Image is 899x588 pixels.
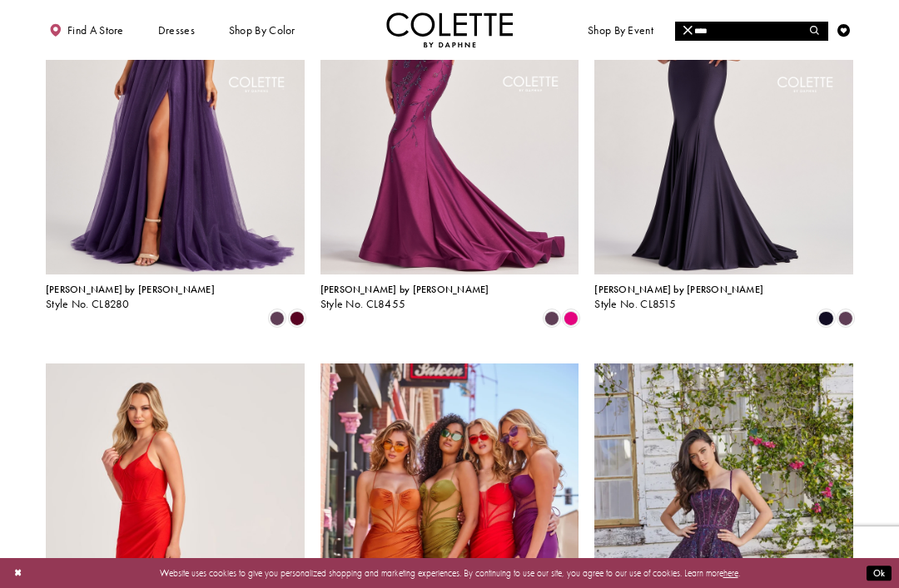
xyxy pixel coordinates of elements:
[594,283,763,296] span: [PERSON_NAME] by [PERSON_NAME]
[158,24,195,37] span: Dresses
[584,12,656,47] span: Shop By Event
[386,12,513,47] img: Colette by Daphne
[46,297,130,311] span: Style No. CL8280
[588,24,653,37] span: Shop By Event
[7,562,28,585] button: Close Dialog
[807,12,826,47] a: Toggle search
[67,24,124,37] span: Find a store
[229,24,296,37] span: Shop by color
[838,310,853,325] i: Plum
[46,283,215,296] span: [PERSON_NAME] by [PERSON_NAME]
[802,22,827,41] button: Submit Search
[594,297,676,311] span: Style No. CL8515
[684,12,779,47] a: Meet the designer
[867,566,892,581] button: Submit Dialog
[320,283,489,296] span: [PERSON_NAME] by [PERSON_NAME]
[675,22,827,41] input: Search
[46,284,215,311] div: Colette by Daphne Style No. CL8280
[320,284,489,311] div: Colette by Daphne Style No. CL8455
[675,22,827,41] div: Search form
[46,12,127,47] a: Find a store
[91,565,808,581] p: Website uses cookies to give you personalized shopping and marketing experiences. By continuing t...
[723,567,738,579] a: here
[386,12,513,47] a: Visit Home Page
[594,284,763,311] div: Colette by Daphne Style No. CL8515
[155,12,198,47] span: Dresses
[320,297,406,311] span: Style No. CL8455
[834,12,853,47] a: Check Wishlist
[290,310,305,325] i: Burgundy
[675,22,700,41] button: Close Search
[226,12,298,47] span: Shop by color
[544,310,559,325] i: Plum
